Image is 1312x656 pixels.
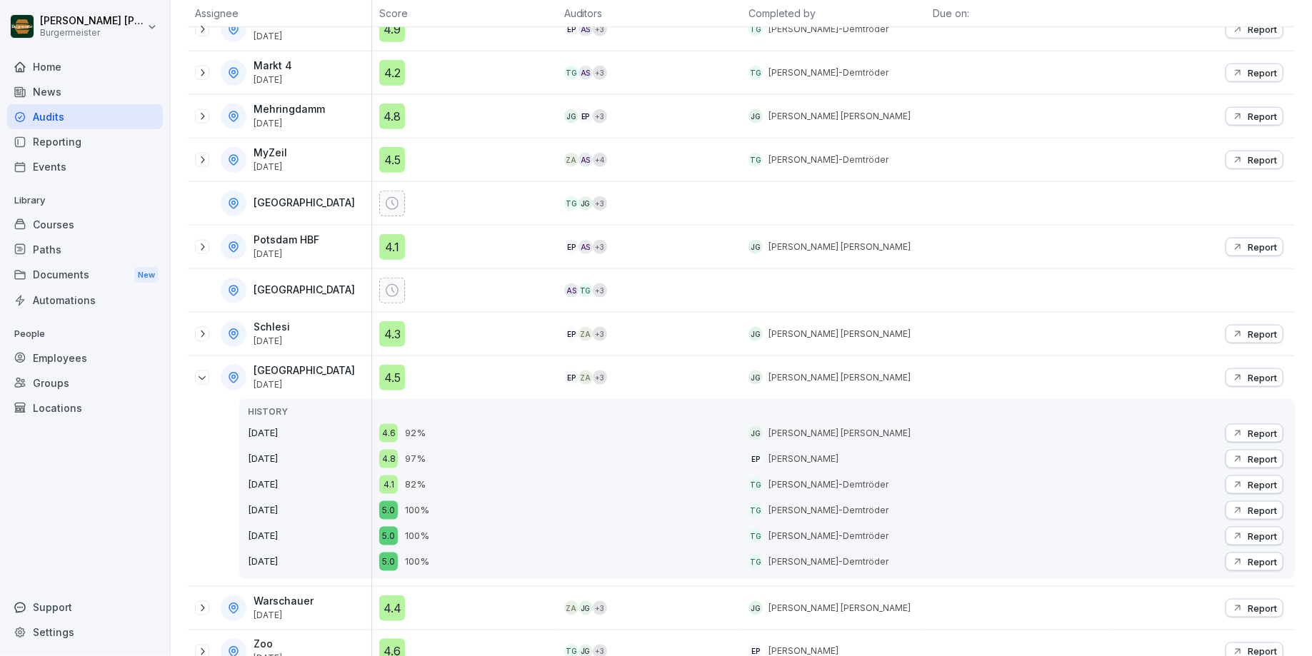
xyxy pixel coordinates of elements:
[564,22,579,36] div: EP
[564,370,579,385] div: EP
[748,109,763,123] div: JG
[593,66,607,80] div: + 3
[579,240,593,254] div: AS
[405,452,426,466] p: 97%
[254,162,287,172] p: [DATE]
[254,284,355,296] p: [GEOGRAPHIC_DATA]
[768,555,888,568] p: [PERSON_NAME]-Demtröder
[593,109,607,123] div: + 3
[748,452,763,466] div: EP
[564,240,579,254] div: EP
[7,345,163,370] a: Employees
[768,66,888,79] p: [PERSON_NAME]-Demtröder
[379,424,398,443] div: 4.6
[579,196,593,211] div: JG
[768,427,911,440] p: [PERSON_NAME] [PERSON_NAME]
[379,501,398,520] div: 5.0
[248,452,371,466] p: [DATE]
[748,370,763,385] div: JG
[40,28,144,38] p: Burgermeister
[248,426,371,440] p: [DATE]
[1248,428,1277,439] p: Report
[379,475,398,494] div: 4.1
[768,371,911,384] p: [PERSON_NAME] [PERSON_NAME]
[7,262,163,288] a: DocumentsNew
[768,23,888,36] p: [PERSON_NAME]-Demtröder
[1248,505,1277,516] p: Report
[564,153,579,167] div: ZA
[254,147,287,159] p: MyZeil
[254,118,325,128] p: [DATE]
[254,321,290,333] p: Schlesi
[579,66,593,80] div: AS
[405,426,426,440] p: 92%
[1248,111,1277,122] p: Report
[379,234,405,260] div: 4.1
[379,5,549,20] p: Score
[7,395,163,420] div: Locations
[564,109,579,123] div: JG
[248,555,371,569] p: [DATE]
[7,154,163,179] a: Events
[748,153,763,167] div: TG
[379,60,405,86] div: 4.2
[7,288,163,313] a: Automations
[579,22,593,36] div: AS
[1226,475,1283,494] button: Report
[405,529,429,543] p: 100%
[7,212,163,237] div: Courses
[195,5,364,20] p: Assignee
[7,54,163,79] a: Home
[379,147,405,173] div: 4.5
[768,453,838,465] p: [PERSON_NAME]
[748,5,918,20] p: Completed by
[748,426,763,440] div: JG
[579,153,593,167] div: AS
[248,529,371,543] p: [DATE]
[40,15,144,27] p: [PERSON_NAME] [PERSON_NAME] [PERSON_NAME]
[593,601,607,615] div: + 3
[748,66,763,80] div: TG
[254,249,319,259] p: [DATE]
[7,370,163,395] a: Groups
[748,529,763,543] div: TG
[254,75,292,85] p: [DATE]
[1248,241,1277,253] p: Report
[134,267,159,283] div: New
[7,595,163,620] div: Support
[248,503,371,518] p: [DATE]
[1226,599,1283,617] button: Report
[405,478,426,492] p: 82%
[768,530,888,543] p: [PERSON_NAME]-Demtröder
[1248,24,1277,35] p: Report
[254,610,314,620] p: [DATE]
[768,241,911,253] p: [PERSON_NAME] [PERSON_NAME]
[564,601,579,615] div: ZA
[1248,453,1277,465] p: Report
[7,129,163,154] a: Reporting
[564,196,579,211] div: TG
[7,79,163,104] a: News
[579,370,593,385] div: ZA
[564,66,579,80] div: TG
[593,196,607,211] div: + 3
[768,153,888,166] p: [PERSON_NAME]-Demtröder
[7,323,163,345] p: People
[379,365,405,390] div: 4.5
[1226,238,1283,256] button: Report
[1226,325,1283,343] button: Report
[1248,154,1277,166] p: Report
[768,110,911,123] p: [PERSON_NAME] [PERSON_NAME]
[748,327,763,341] div: JG
[593,283,607,298] div: + 3
[7,620,163,645] a: Settings
[593,153,607,167] div: + 4
[748,555,763,569] div: TG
